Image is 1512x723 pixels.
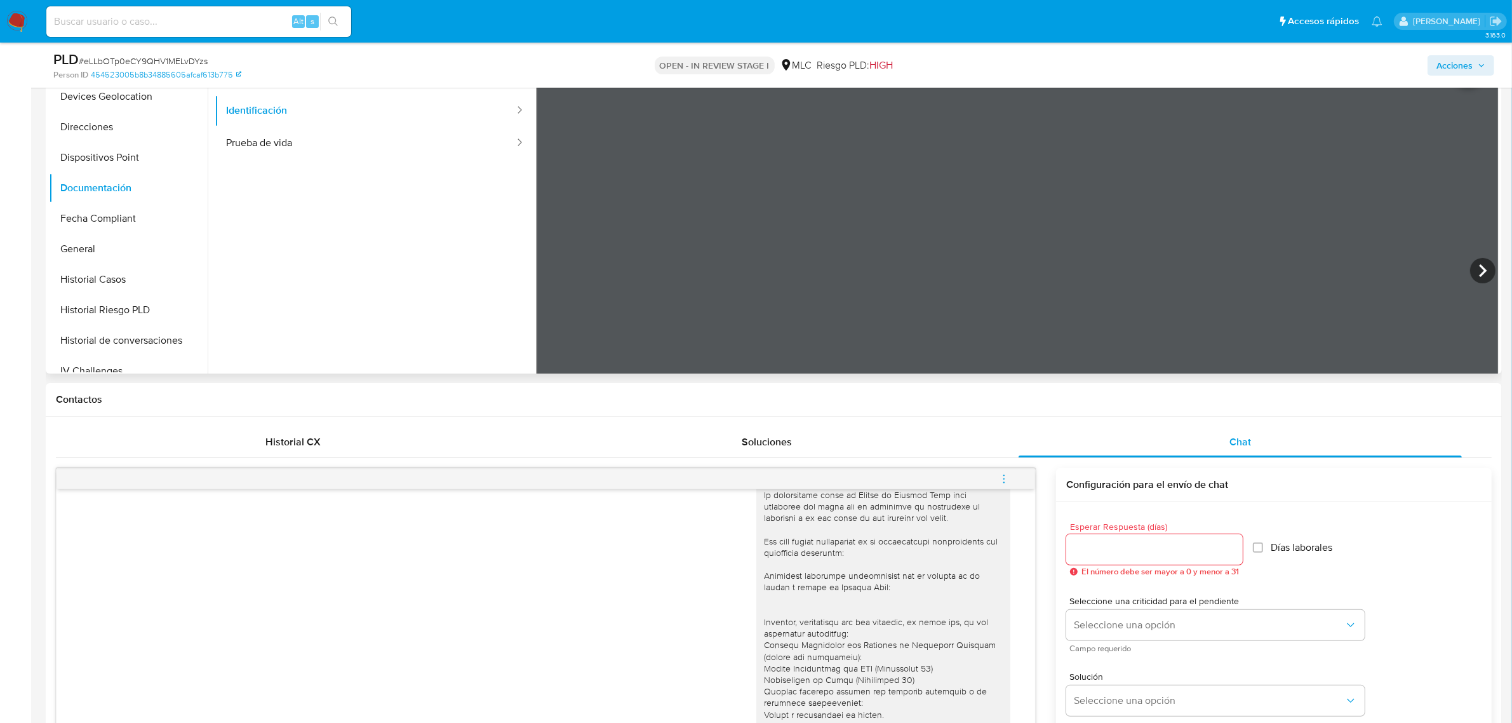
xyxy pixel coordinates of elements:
b: PLD [53,49,79,69]
span: s [311,15,314,27]
span: El número debe ser mayor a 0 y menor a 31 [1081,567,1239,576]
span: Días laborales [1271,541,1332,554]
span: Soluciones [742,435,792,449]
input: Días laborales [1253,543,1263,553]
button: Direcciones [49,112,208,142]
button: menu-action [983,464,1025,494]
span: Acciones [1436,55,1473,76]
p: valentina.fiuri@mercadolibre.com [1413,15,1485,27]
button: Acciones [1428,55,1494,76]
a: Notificaciones [1372,16,1382,27]
button: search-icon [320,13,346,30]
button: Seleccione una opción [1066,610,1365,640]
input: days_to_wait [1066,541,1243,558]
span: Riesgo PLD: [817,58,893,72]
span: Chat [1229,435,1251,449]
button: General [49,234,208,264]
span: Esperar Respuesta (días) [1070,522,1247,532]
button: Fecha Compliant [49,203,208,234]
a: 454523005b8b34885605afcaf613b775 [91,69,241,81]
button: Historial Casos [49,264,208,295]
span: Solución [1070,672,1368,681]
span: Seleccione una criticidad para el pendiente [1070,597,1368,605]
p: OPEN - IN REVIEW STAGE I [655,57,775,74]
span: # eLLbOTp0eCY9QHV1MELvDYzs [79,55,208,67]
h3: Configuración para el envío de chat [1066,478,1482,491]
button: Seleccione una opción [1066,686,1365,716]
a: Salir [1489,15,1502,28]
button: IV Challenges [49,356,208,386]
span: HIGH [870,58,893,72]
span: Seleccione una opción [1074,694,1344,707]
span: Historial CX [265,435,321,449]
span: 3.163.0 [1485,30,1506,40]
button: Dispositivos Point [49,142,208,173]
span: Seleccione una opción [1074,619,1344,632]
input: Buscar usuario o caso... [46,13,351,30]
span: Alt [293,15,304,27]
button: Historial de conversaciones [49,325,208,356]
h1: Contactos [56,393,1492,406]
button: Devices Geolocation [49,81,208,112]
button: Documentación [49,173,208,203]
button: Historial Riesgo PLD [49,295,208,325]
span: Campo requerido [1069,645,1368,652]
span: Accesos rápidos [1288,15,1359,28]
div: MLC [780,58,812,72]
b: Person ID [53,69,88,81]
